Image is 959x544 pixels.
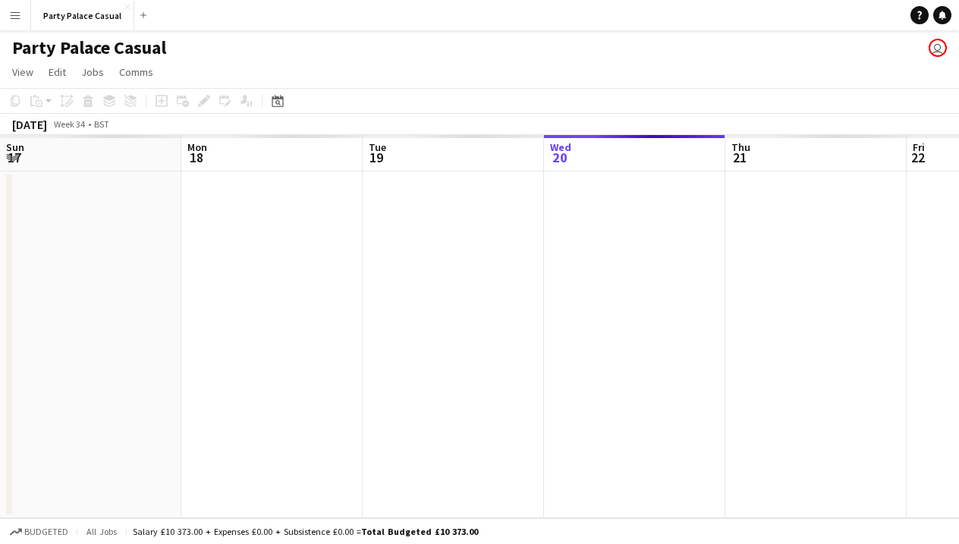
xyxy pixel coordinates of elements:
button: Party Palace Casual [31,1,134,30]
div: [DATE] [12,117,47,132]
h1: Party Palace Casual [12,36,166,59]
span: All jobs [83,526,120,537]
span: Edit [49,65,66,79]
span: Week 34 [50,118,88,130]
span: Wed [550,140,571,154]
button: Budgeted [8,524,71,540]
span: 19 [366,149,386,166]
div: BST [94,118,109,130]
div: Salary £10 373.00 + Expenses £0.00 + Subsistence £0.00 = [133,526,478,537]
app-user-avatar: Nicole Nkansah [929,39,947,57]
a: Edit [42,62,72,82]
a: Comms [113,62,159,82]
span: Sun [6,140,24,154]
span: 20 [548,149,571,166]
span: View [12,65,33,79]
a: View [6,62,39,82]
span: Mon [187,140,207,154]
span: Jobs [81,65,104,79]
span: 22 [910,149,925,166]
span: 21 [729,149,750,166]
span: Comms [119,65,153,79]
span: 17 [4,149,24,166]
span: Total Budgeted £10 373.00 [361,526,478,537]
span: Tue [369,140,386,154]
span: Thu [731,140,750,154]
span: 18 [185,149,207,166]
span: Fri [913,140,925,154]
span: Budgeted [24,527,68,537]
a: Jobs [75,62,110,82]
